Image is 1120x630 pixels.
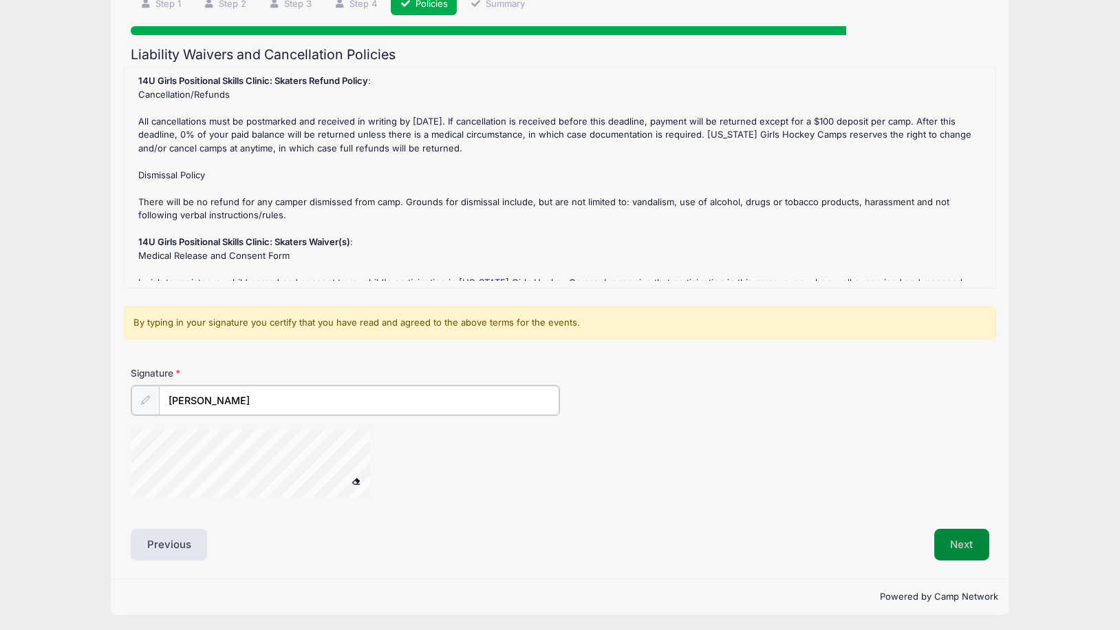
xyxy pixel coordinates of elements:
[159,386,559,415] input: Enter first and last name
[131,74,989,281] div: : Cancellation/Refunds All cancellations must be postmarked and received in writing by [DATE]. If...
[131,47,989,63] h2: Liability Waivers and Cancellation Policies
[122,590,998,604] p: Powered by Camp Network
[138,75,368,86] strong: 14U Girls Positional Skills Clinic: Skaters Refund Policy
[131,366,345,380] label: Signature
[138,236,350,247] strong: 14U Girls Positional Skills Clinic: Skaters Waiver(s)
[124,306,996,339] div: By typing in your signature you certify that you have read and agreed to the above terms for the ...
[934,529,990,560] button: Next
[131,529,208,560] button: Previous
